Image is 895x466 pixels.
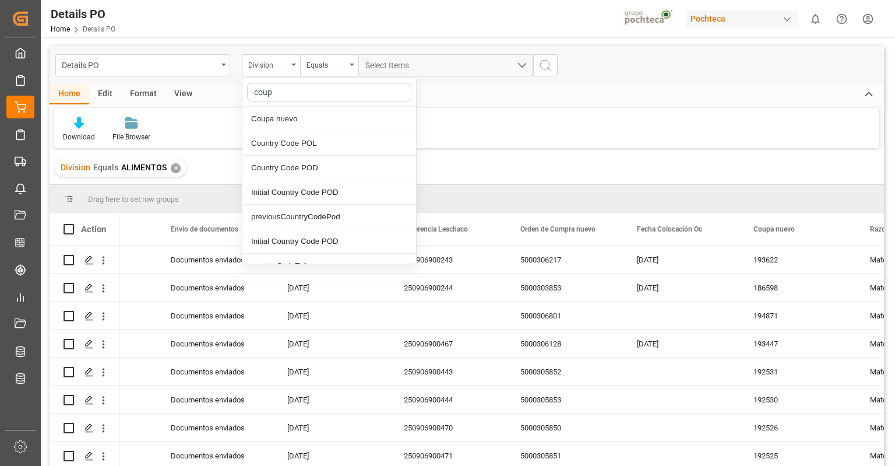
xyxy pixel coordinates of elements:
[242,205,416,229] div: previousCountryCodePod
[242,107,416,131] div: Coupa nuevo
[358,54,533,76] button: open menu
[273,386,390,414] div: [DATE]
[51,5,115,23] div: Details PO
[829,6,855,32] button: Help Center
[390,274,506,302] div: 250906900244
[739,386,856,414] div: 192530
[506,274,623,302] div: 5000303853
[506,414,623,442] div: 5000305850
[390,386,506,414] div: 250906900444
[739,330,856,358] div: 193447
[55,54,230,76] button: open menu
[506,302,623,330] div: 5000306801
[50,274,119,302] div: Press SPACE to select this row.
[273,274,390,302] div: [DATE]
[112,132,150,142] div: File Browser
[802,6,829,32] button: show 0 new notifications
[273,330,390,358] div: [DATE]
[248,57,288,71] div: Division
[300,54,358,76] button: open menu
[273,358,390,386] div: [DATE]
[390,246,506,274] div: 250906900243
[63,132,95,142] div: Download
[89,85,121,104] div: Edit
[157,274,273,302] div: Documentos enviados
[506,246,623,274] div: 5000306217
[157,302,273,330] div: Documentos enviados
[637,225,702,233] span: Fecha Colocación Oc
[171,225,238,233] span: Envio de documentos
[157,330,273,358] div: Documentos enviados
[273,414,390,442] div: [DATE]
[273,302,390,330] div: [DATE]
[50,358,119,386] div: Press SPACE to select this row.
[50,330,119,358] div: Press SPACE to select this row.
[81,224,106,234] div: Action
[306,57,346,71] div: Equals
[242,156,416,180] div: Country Code POD
[157,386,273,414] div: Documentos enviados
[165,85,201,104] div: View
[506,358,623,386] div: 5000305852
[121,163,167,172] span: ALIMENTOS
[506,386,623,414] div: 5000305853
[753,225,795,233] span: Coupa nuevo
[686,10,798,27] div: Pochteca
[404,225,468,233] span: Referencia Leschaco
[50,246,119,274] div: Press SPACE to select this row.
[686,8,802,30] button: Pochteca
[51,25,70,33] a: Home
[739,358,856,386] div: 192531
[623,274,739,302] div: [DATE]
[390,330,506,358] div: 250906900467
[61,163,90,172] span: Division
[242,180,416,205] div: Initial Country Code POD
[242,254,416,278] div: countryCodeTs1
[62,57,217,72] div: Details PO
[247,83,411,101] input: Search
[157,414,273,442] div: Documentos enviados
[242,131,416,156] div: Country Code POL
[739,246,856,274] div: 193622
[506,330,623,358] div: 5000306128
[50,302,119,330] div: Press SPACE to select this row.
[50,85,89,104] div: Home
[533,54,558,76] button: search button
[157,246,273,274] div: Documentos enviados
[242,54,300,76] button: close menu
[171,163,181,173] div: ✕
[242,229,416,254] div: Initial Country Code POD
[739,274,856,302] div: 186598
[93,163,118,172] span: Equals
[623,330,739,358] div: [DATE]
[739,414,856,442] div: 192526
[50,386,119,414] div: Press SPACE to select this row.
[157,358,273,386] div: Documentos enviados
[121,85,165,104] div: Format
[88,195,179,204] span: Drag here to set row groups
[739,302,856,330] div: 194871
[50,414,119,442] div: Press SPACE to select this row.
[365,61,415,70] span: Select Items
[390,414,506,442] div: 250906900470
[520,225,596,233] span: Orden de Compra nuevo
[621,9,678,29] img: pochtecaImg.jpg_1689854062.jpg
[623,246,739,274] div: [DATE]
[390,358,506,386] div: 250906900443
